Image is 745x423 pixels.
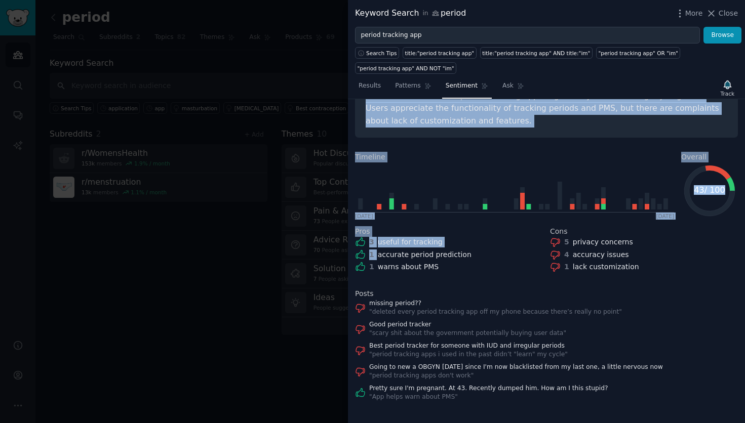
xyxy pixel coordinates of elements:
div: The sentiment towards period tracking apps is generally neutral to slightly negative. Users appre... [366,90,727,128]
input: Try a keyword related to your business [355,27,700,44]
a: Pretty sure I'm pregnant. At 43. Recently dumped him. How am I this stupid? [369,384,608,393]
span: Timeline [355,152,385,162]
div: 1 [369,249,374,260]
div: 5 [564,237,569,247]
a: Ask [499,78,528,99]
span: Patterns [395,81,420,91]
a: title:"period tracking app" AND title:"im" [480,47,593,59]
span: Overall [681,152,707,162]
div: 1 [564,262,569,272]
div: " period tracking apps don't work " [369,371,663,380]
a: "period tracking app" AND NOT "im" [355,62,456,74]
span: Posts [355,288,374,299]
button: Track [717,77,738,99]
span: in [422,9,428,18]
div: " scary shit about the government potentially buying user data " [369,329,566,338]
span: Close [719,8,738,19]
div: lack customization [573,262,639,272]
button: More [675,8,703,19]
div: privacy concerns [573,237,633,247]
div: " period tracking apps i used in the past didn’t "learn" my cycle " [369,350,568,359]
div: "period tracking app" AND NOT "im" [358,65,454,72]
div: Keyword Search period [355,7,466,20]
a: title:"period tracking app" [403,47,477,59]
a: missing period?? [369,299,622,308]
div: Track [721,90,734,97]
a: Sentiment [442,78,492,99]
text: 43 / 100 [694,185,725,195]
a: Results [355,78,384,99]
a: Patterns [391,78,435,99]
a: Going to new a OBGYN [DATE] since I'm now blacklisted from my last one, a little nervous now [369,363,663,372]
div: [DATE] [656,213,674,220]
span: Sentiment [446,81,478,91]
div: [DATE] [355,213,373,220]
a: "period tracking app" OR "im" [596,47,681,59]
a: Good period tracker [369,320,566,329]
div: accurate period prediction [378,249,472,260]
div: title:"period tracking app" [405,50,475,57]
button: Browse [703,27,741,44]
div: " deleted every period tracking app off my phone because there’s really no point " [369,308,622,317]
div: 4 [564,249,569,260]
span: Ask [502,81,514,91]
span: Pros [355,226,370,237]
div: warns about PMS [378,262,439,272]
div: 3 [369,237,374,247]
span: Search Tips [366,50,397,57]
div: title:"period tracking app" AND title:"im" [482,50,590,57]
span: Cons [550,226,568,237]
button: Close [706,8,738,19]
a: Best period tracker for someone with IUD and irregular periods [369,342,568,351]
button: Search Tips [355,47,399,59]
div: 1 [369,262,374,272]
div: accuracy issues [573,249,629,260]
div: useful for tracking [378,237,443,247]
span: More [685,8,703,19]
div: "period tracking app" OR "im" [598,50,678,57]
div: " App helps warn about PMS " [369,393,608,402]
span: Results [359,81,381,91]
